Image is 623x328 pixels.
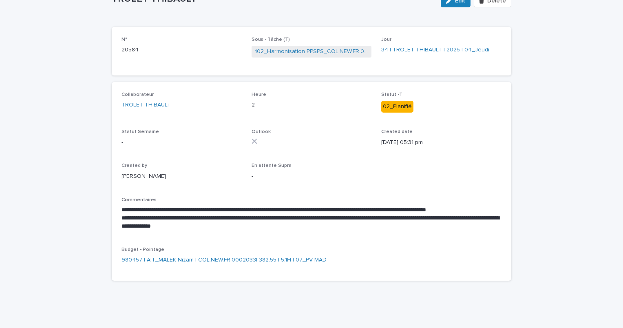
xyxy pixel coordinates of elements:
p: - [122,138,242,147]
span: Created by [122,163,147,168]
p: 2 [252,101,372,109]
p: [DATE] 05:31 pm [381,138,501,147]
span: Statut Semaine [122,129,159,134]
span: En attente Supra [252,163,292,168]
a: 980457 | AIT_MALEK Nizam | COL.NEW.FR.0002033| 382.55 | 5.1H | 07_PV MAD [122,256,327,264]
p: [PERSON_NAME] [122,172,242,181]
div: 02_Planifié [381,101,413,113]
span: Heure [252,92,266,97]
a: TROLET THIBAULT [122,101,171,109]
span: Statut -T [381,92,402,97]
span: Collaborateur [122,92,154,97]
span: Commentaires [122,197,157,202]
span: Jour [381,37,391,42]
span: Created date [381,129,413,134]
p: 20584 [122,46,242,54]
span: Budget - Pointage [122,247,164,252]
a: 34 | TROLET THIBAULT | 2025 | 04_Jeudi [381,46,489,54]
span: Outlook [252,129,271,134]
p: - [252,172,372,181]
span: N° [122,37,127,42]
a: 102_Harmonisation PPSPS_COL.NEW.FR.0002033 [255,47,369,56]
span: Sous - Tâche (T) [252,37,290,42]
